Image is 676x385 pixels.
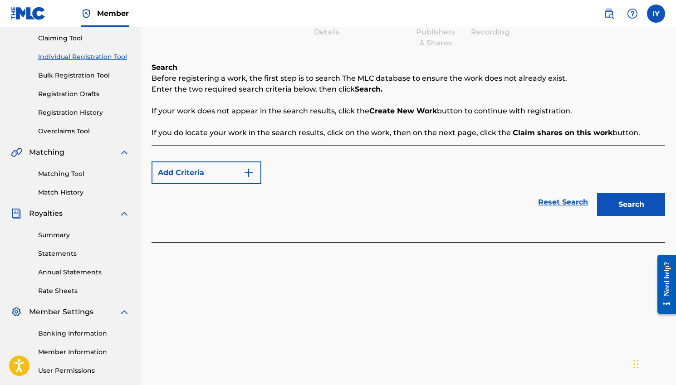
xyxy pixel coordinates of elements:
a: Individual Registration Tool [38,52,130,62]
p: If you do locate your work in the search results, click on the work, then on the next page, click... [152,127,665,138]
button: Add Criteria [152,161,261,184]
p: If your work does not appear in the search results, click the button to continue with registration. [152,106,665,117]
a: Bulk Registration Tool [38,71,130,80]
iframe: Resource Center [651,246,676,323]
div: User Menu [647,5,665,23]
strong: Create New Work [369,107,437,115]
form: Search Form [152,157,665,220]
span: Royalties [29,208,63,219]
img: expand [119,307,130,317]
strong: Search. [355,85,382,93]
a: Annual Statements [38,268,130,277]
img: MLC Logo [11,7,46,20]
a: Member Information [38,347,130,357]
p: Before registering a work, the first step is to search The MLC database to ensure the work does n... [152,73,665,84]
a: Reset Search [534,192,593,212]
img: Royalties [11,208,22,219]
a: Match History [38,188,130,197]
a: Public Search [600,5,618,23]
img: search [603,8,614,19]
a: Registration Drafts [38,89,130,99]
a: Matching Tool [38,169,130,179]
img: 9d2ae6d4665cec9f34b9.svg [243,167,254,178]
img: expand [119,208,130,219]
a: User Permissions [38,366,130,375]
img: help [627,8,638,19]
a: Banking Information [38,329,130,338]
a: Statements [38,249,130,258]
span: Matching [29,147,64,158]
span: Member [97,8,129,19]
a: Rate Sheets [38,286,130,296]
div: Help [623,5,642,23]
span: Member Settings [29,307,93,317]
a: Registration History [38,108,130,117]
a: Overclaims Tool [38,127,130,136]
img: Member Settings [11,307,22,317]
div: Drag [633,351,639,378]
img: Top Rightsholder [81,8,92,19]
a: Summary [38,230,130,240]
button: Search [597,193,665,216]
strong: Claim shares on this work [513,128,612,137]
p: Enter the two required search criteria below, then click [152,84,665,95]
img: Matching [11,147,22,158]
iframe: Chat Widget [631,341,676,385]
img: expand [119,147,130,158]
div: Add Publishers & Shares [413,16,458,49]
a: Claiming Tool [38,34,130,43]
b: Search [152,63,177,72]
